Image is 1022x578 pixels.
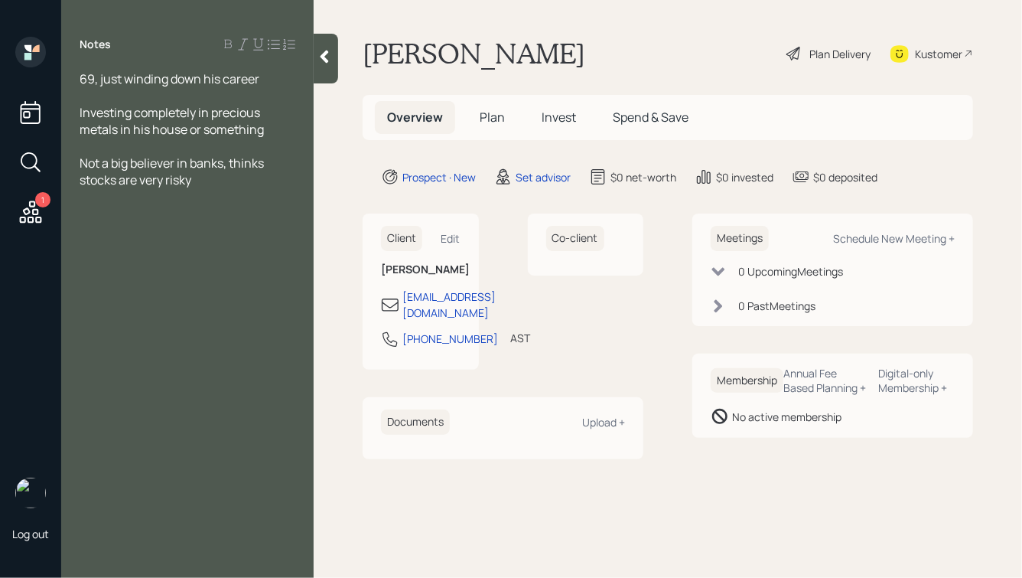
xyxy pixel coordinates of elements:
h6: Meetings [711,226,769,251]
div: Set advisor [516,169,571,185]
span: Not a big believer in banks, thinks stocks are very risky [80,155,266,188]
span: Invest [542,109,576,126]
div: Prospect · New [402,169,476,185]
img: hunter_neumayer.jpg [15,478,46,508]
div: Kustomer [915,46,962,62]
div: 1 [35,192,50,207]
div: $0 net-worth [610,169,676,185]
span: Investing completely in precious metals in his house or something [80,104,264,138]
div: Digital-only Membership + [879,366,955,395]
span: Plan [480,109,505,126]
h6: Membership [711,368,783,393]
span: Overview [387,109,443,126]
span: 69, just winding down his career [80,70,259,87]
div: [EMAIL_ADDRESS][DOMAIN_NAME] [402,289,496,321]
div: $0 deposited [813,169,877,185]
div: AST [510,330,530,346]
div: 0 Upcoming Meeting s [738,263,843,279]
div: [PHONE_NUMBER] [402,331,498,347]
label: Notes [80,37,111,52]
h6: Co-client [546,226,604,251]
div: No active membership [732,409,841,425]
h1: [PERSON_NAME] [363,37,585,70]
div: Annual Fee Based Planning + [783,366,867,395]
div: Plan Delivery [809,46,871,62]
div: Upload + [582,415,625,429]
div: Log out [12,527,49,541]
h6: Documents [381,410,450,435]
div: $0 invested [716,169,773,185]
div: Schedule New Meeting + [833,231,955,246]
h6: [PERSON_NAME] [381,263,461,276]
h6: Client [381,226,422,251]
div: 0 Past Meeting s [738,298,815,314]
span: Spend & Save [613,109,688,126]
div: Edit [441,231,461,246]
